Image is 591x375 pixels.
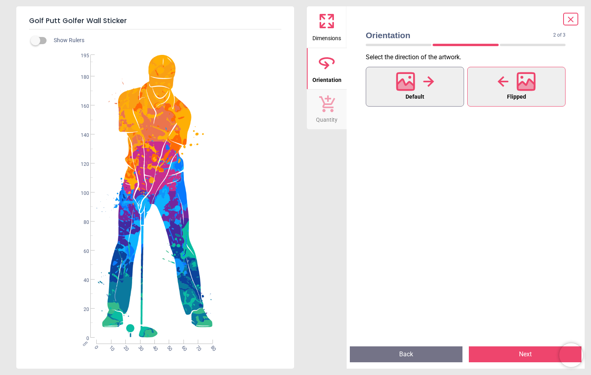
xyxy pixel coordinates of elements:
[195,344,200,350] span: 70
[312,31,341,43] span: Dimensions
[559,343,583,367] iframe: Brevo live chat
[74,335,89,342] span: 0
[107,344,113,350] span: 10
[137,344,142,350] span: 30
[74,132,89,139] span: 140
[151,344,156,350] span: 40
[553,32,566,39] span: 2 of 3
[74,190,89,197] span: 100
[316,112,337,124] span: Quantity
[74,306,89,313] span: 20
[307,6,347,48] button: Dimensions
[82,340,89,347] span: cm
[122,344,127,350] span: 20
[406,92,424,102] span: Default
[74,277,89,284] span: 40
[74,219,89,226] span: 80
[180,344,185,350] span: 60
[469,346,581,362] button: Next
[312,72,341,84] span: Orientation
[350,346,462,362] button: Back
[29,13,281,29] h5: Golf Putt Golfer Wall Sticker
[209,344,214,350] span: 80
[74,103,89,110] span: 160
[307,89,347,129] button: Quantity
[366,53,572,62] p: Select the direction of the artwork .
[307,48,347,89] button: Orientation
[366,29,553,41] span: Orientation
[74,52,89,59] span: 195
[35,36,294,45] div: Show Rulers
[366,67,464,107] button: Default
[507,92,526,102] span: Flipped
[93,344,98,350] span: 0
[166,344,171,350] span: 50
[74,248,89,255] span: 60
[74,161,89,168] span: 120
[74,74,89,81] span: 180
[467,67,566,107] button: Flipped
